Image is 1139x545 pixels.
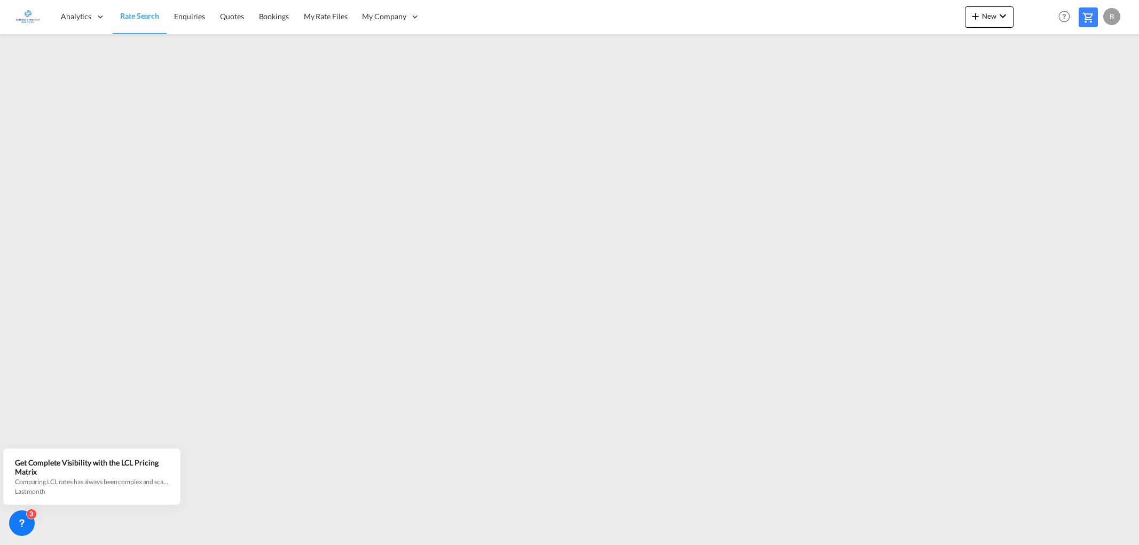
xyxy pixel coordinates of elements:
[1055,7,1079,27] div: Help
[969,10,982,22] md-icon: icon-plus 400-fg
[969,12,1009,20] span: New
[120,11,159,20] span: Rate Search
[16,5,40,29] img: e1326340b7c511ef854e8d6a806141ad.jpg
[1103,8,1120,25] div: B
[220,12,243,21] span: Quotes
[965,6,1014,28] button: icon-plus 400-fgNewicon-chevron-down
[259,12,289,21] span: Bookings
[1055,7,1073,26] span: Help
[61,11,91,22] span: Analytics
[996,10,1009,22] md-icon: icon-chevron-down
[304,12,348,21] span: My Rate Files
[174,12,205,21] span: Enquiries
[362,11,406,22] span: My Company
